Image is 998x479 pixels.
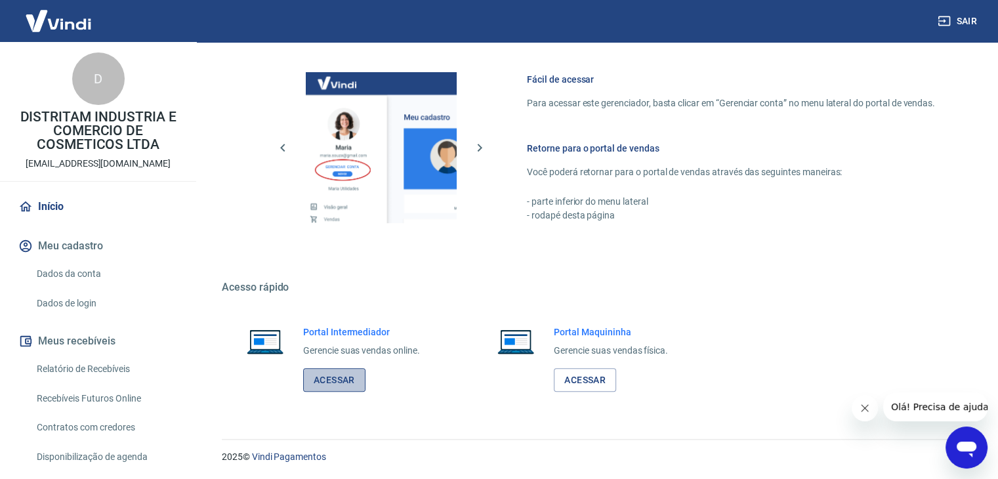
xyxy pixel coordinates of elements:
p: - rodapé desta página [527,209,935,222]
a: Vindi Pagamentos [252,451,326,462]
p: DISTRITAM INDUSTRIA E COMERCIO DE COSMETICOS LTDA [10,110,186,152]
p: Gerencie suas vendas online. [303,344,420,358]
span: Olá! Precisa de ajuda? [8,9,110,20]
button: Meus recebíveis [16,327,180,356]
button: Meu cadastro [16,232,180,260]
a: Acessar [303,368,365,392]
iframe: Botão para abrir a janela de mensagens [946,427,988,469]
p: - parte inferior do menu lateral [527,195,935,209]
img: Imagem de um notebook aberto [488,325,543,357]
iframe: Mensagem da empresa [883,392,988,421]
p: Para acessar este gerenciador, basta clicar em “Gerenciar conta” no menu lateral do portal de ven... [527,96,935,110]
p: [EMAIL_ADDRESS][DOMAIN_NAME] [26,157,171,171]
p: Você poderá retornar para o portal de vendas através das seguintes maneiras: [527,165,935,179]
img: Vindi [16,1,101,41]
a: Acessar [554,368,616,392]
img: Imagem de um notebook aberto [238,325,293,357]
a: Dados de login [31,290,180,317]
a: Disponibilização de agenda [31,444,180,470]
p: 2025 © [222,450,967,464]
h5: Acesso rápido [222,281,967,294]
a: Contratos com credores [31,414,180,441]
a: Relatório de Recebíveis [31,356,180,383]
a: Dados da conta [31,260,180,287]
h6: Fácil de acessar [527,73,935,86]
div: D [72,52,125,105]
a: Início [16,192,180,221]
h6: Portal Maquininha [554,325,668,339]
a: Recebíveis Futuros Online [31,385,180,412]
h6: Portal Intermediador [303,325,420,339]
h6: Retorne para o portal de vendas [527,142,935,155]
img: Imagem da dashboard mostrando o botão de gerenciar conta na sidebar no lado esquerdo [306,72,457,223]
button: Sair [935,9,982,33]
p: Gerencie suas vendas física. [554,344,668,358]
iframe: Fechar mensagem [852,395,878,421]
